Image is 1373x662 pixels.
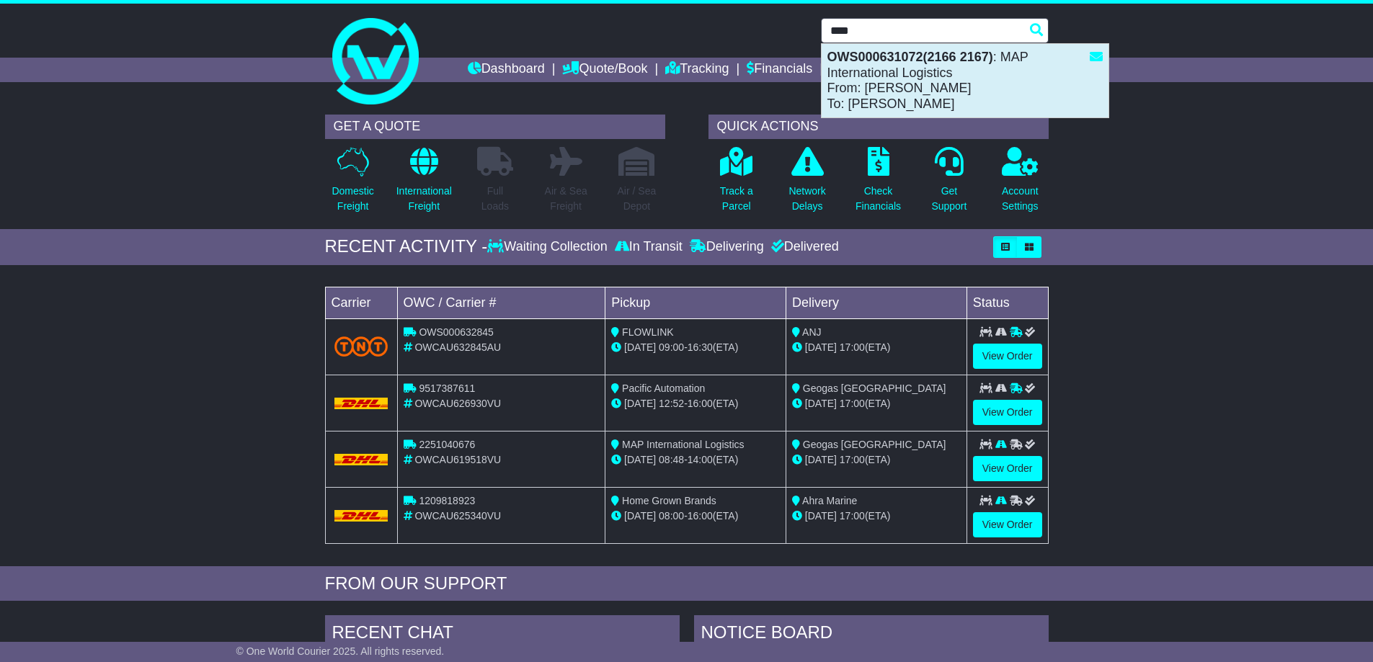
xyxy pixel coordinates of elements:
img: DHL.png [334,454,388,465]
span: 16:00 [688,510,713,522]
a: AccountSettings [1001,146,1039,222]
span: 08:48 [659,454,684,465]
span: 16:00 [688,398,713,409]
span: [DATE] [624,341,656,353]
span: [DATE] [805,341,837,353]
a: InternationalFreight [396,146,453,222]
div: (ETA) [792,509,961,524]
div: NOTICE BOARD [694,615,1049,654]
a: Financials [747,58,812,82]
div: Waiting Collection [487,239,610,255]
a: View Order [973,512,1042,537]
td: OWC / Carrier # [397,287,605,318]
div: - (ETA) [611,340,780,355]
div: - (ETA) [611,396,780,411]
a: Quote/Book [562,58,647,82]
p: Domestic Freight [332,184,373,214]
a: CheckFinancials [855,146,902,222]
strong: OWS000631072(2166 2167) [827,50,993,64]
a: View Order [973,456,1042,481]
span: 1209818923 [419,495,475,506]
span: 08:00 [659,510,684,522]
span: [DATE] [805,398,837,409]
div: In Transit [611,239,686,255]
span: 14:00 [688,454,713,465]
a: NetworkDelays [788,146,826,222]
p: Track a Parcel [720,184,753,214]
a: GetSupport [930,146,967,222]
p: Account Settings [1002,184,1039,214]
span: 17:00 [840,398,865,409]
div: RECENT ACTIVITY - [325,236,488,257]
span: 09:00 [659,341,684,353]
span: OWCAU632845AU [414,341,501,353]
span: Ahra Marine [802,495,857,506]
p: Check Financials [856,184,901,214]
span: Pacific Automation [622,383,705,394]
span: MAP International Logistics [622,439,744,450]
span: 12:52 [659,398,684,409]
span: Geogas [GEOGRAPHIC_DATA] [803,439,946,450]
a: View Order [973,344,1042,369]
span: OWCAU626930VU [414,398,501,409]
div: (ETA) [792,340,961,355]
p: International Freight [396,184,452,214]
span: 9517387611 [419,383,475,394]
p: Air / Sea Depot [618,184,657,214]
p: Get Support [931,184,967,214]
p: Network Delays [788,184,825,214]
span: 17:00 [840,510,865,522]
span: [DATE] [624,398,656,409]
span: 2251040676 [419,439,475,450]
span: FLOWLINK [622,326,674,338]
div: QUICK ACTIONS [708,115,1049,139]
span: OWCAU625340VU [414,510,501,522]
a: Track aParcel [719,146,754,222]
span: [DATE] [624,454,656,465]
a: Tracking [665,58,729,82]
div: (ETA) [792,452,961,468]
td: Status [967,287,1048,318]
div: RECENT CHAT [325,615,680,654]
img: DHL.png [334,398,388,409]
img: TNT_Domestic.png [334,336,388,356]
span: [DATE] [624,510,656,522]
td: Pickup [605,287,786,318]
div: - (ETA) [611,452,780,468]
img: DHL.png [334,510,388,522]
div: (ETA) [792,396,961,411]
span: OWS000632845 [419,326,494,338]
span: Geogas [GEOGRAPHIC_DATA] [803,383,946,394]
span: 17:00 [840,341,865,353]
a: View Order [973,400,1042,425]
td: Delivery [786,287,967,318]
span: Home Grown Brands [622,495,716,506]
a: Dashboard [468,58,545,82]
div: FROM OUR SUPPORT [325,573,1049,594]
a: DomesticFreight [331,146,374,222]
div: Delivered [768,239,839,255]
span: [DATE] [805,454,837,465]
div: Delivering [686,239,768,255]
div: : MAP International Logistics From: [PERSON_NAME] To: [PERSON_NAME] [822,44,1108,117]
span: OWCAU619518VU [414,454,501,465]
div: GET A QUOTE [325,115,665,139]
span: ANJ [802,326,821,338]
p: Air & Sea Freight [545,184,587,214]
span: © One World Courier 2025. All rights reserved. [236,645,445,657]
span: 16:30 [688,341,713,353]
p: Full Loads [477,184,513,214]
div: - (ETA) [611,509,780,524]
td: Carrier [325,287,397,318]
span: 17:00 [840,454,865,465]
span: [DATE] [805,510,837,522]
